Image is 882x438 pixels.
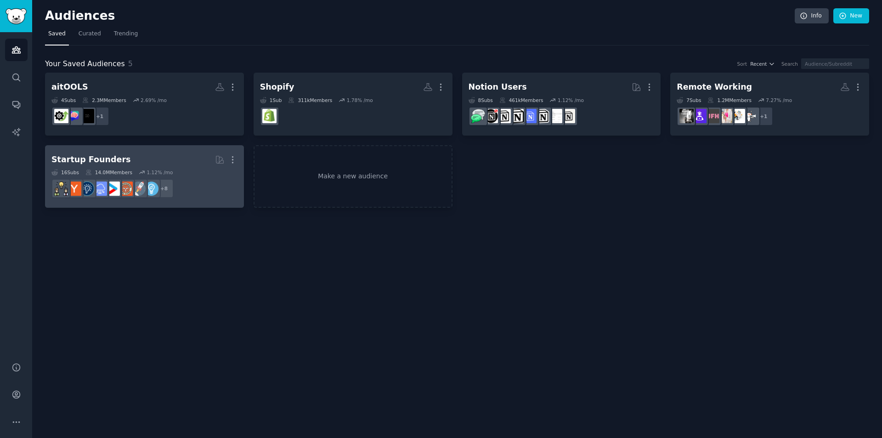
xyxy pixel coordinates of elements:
div: 461k Members [499,97,543,103]
img: BestNotionTemplates [484,109,498,123]
div: aitOOLS [51,81,88,93]
img: RemoteJobs [731,109,745,123]
img: RemoteWorkers [679,109,694,123]
div: 1 Sub [260,97,282,103]
div: 2.69 % /mo [141,97,167,103]
img: Notion [561,109,575,123]
img: Entrepreneur [144,182,158,196]
div: 7.27 % /mo [766,97,792,103]
img: GummySearch logo [6,8,27,24]
img: shopify [262,109,277,123]
div: 1.78 % /mo [347,97,373,103]
img: NotionPromote [471,109,485,123]
a: Trending [111,27,141,46]
img: Entrepreneurship [80,182,94,196]
img: AItoolsCatalog [54,109,68,123]
div: 4 Sub s [51,97,76,103]
div: Notion Users [469,81,527,93]
img: NotionGeeks [509,109,524,123]
img: AskNotion [497,109,511,123]
img: Notiontemplates [548,109,562,123]
img: freelance_forhire [744,109,758,123]
div: + 1 [90,107,109,126]
span: 5 [128,59,133,68]
a: New [833,8,869,24]
div: 1.2M Members [707,97,751,103]
span: Your Saved Audiences [45,58,125,70]
img: onlinejobsforall [718,109,732,123]
img: RemoteJobHunters [692,109,707,123]
a: aitOOLS4Subs2.3MMembers2.69% /mo+1ArtificialInteligenceChatGPTPromptGeniusAItoolsCatalog [45,73,244,136]
h2: Audiences [45,9,795,23]
img: ChatGPTPromptGenius [67,109,81,123]
span: Saved [48,30,66,38]
div: Search [781,61,798,67]
a: Startup Founders16Subs14.0MMembers1.12% /mo+8EntrepreneurstartupsEntrepreneurRideAlongstartupSaaS... [45,145,244,208]
button: Recent [750,61,775,67]
img: FreeNotionTemplates [522,109,537,123]
img: ArtificialInteligence [80,109,94,123]
img: SaaS [93,182,107,196]
div: Remote Working [677,81,752,93]
img: startup [106,182,120,196]
a: Saved [45,27,69,46]
a: Info [795,8,829,24]
div: 7 Sub s [677,97,701,103]
input: Audience/Subreddit [801,58,869,69]
a: Notion Users8Subs461kMembers1.12% /moNotionNotiontemplatesnotioncreationsFreeNotionTemplatesNotio... [462,73,661,136]
div: 14.0M Members [85,169,132,176]
div: 311k Members [288,97,332,103]
div: + 1 [754,107,773,126]
span: Curated [79,30,101,38]
img: startups [131,182,146,196]
div: 8 Sub s [469,97,493,103]
a: Remote Working7Subs1.2MMembers7.27% /mo+1freelance_forhireRemoteJobsonlinejobsforallWFHJobsRemote... [670,73,869,136]
img: EntrepreneurRideAlong [119,182,133,196]
a: Curated [75,27,104,46]
div: + 8 [154,179,174,198]
div: Startup Founders [51,154,130,165]
a: Make a new audience [254,145,452,208]
div: Shopify [260,81,294,93]
img: growmybusiness [54,182,68,196]
div: Sort [737,61,747,67]
div: 1.12 % /mo [558,97,584,103]
span: Trending [114,30,138,38]
div: 16 Sub s [51,169,79,176]
img: ycombinator [67,182,81,196]
div: 1.12 % /mo [147,169,173,176]
span: Recent [750,61,767,67]
img: notioncreations [535,109,549,123]
a: Shopify1Sub311kMembers1.78% /moshopify [254,73,452,136]
img: WFHJobs [705,109,719,123]
div: 2.3M Members [82,97,126,103]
